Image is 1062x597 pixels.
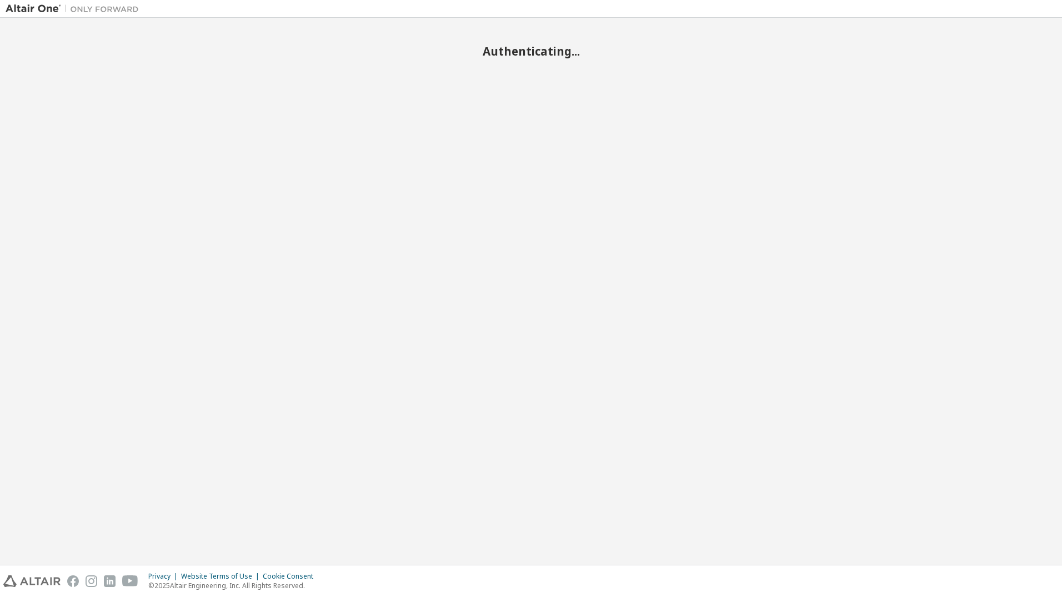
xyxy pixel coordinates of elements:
div: Website Terms of Use [181,572,263,581]
img: linkedin.svg [104,575,116,587]
img: altair_logo.svg [3,575,61,587]
h2: Authenticating... [6,44,1056,58]
img: facebook.svg [67,575,79,587]
div: Privacy [148,572,181,581]
img: instagram.svg [86,575,97,587]
img: Altair One [6,3,144,14]
p: © 2025 Altair Engineering, Inc. All Rights Reserved. [148,581,320,590]
div: Cookie Consent [263,572,320,581]
img: youtube.svg [122,575,138,587]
